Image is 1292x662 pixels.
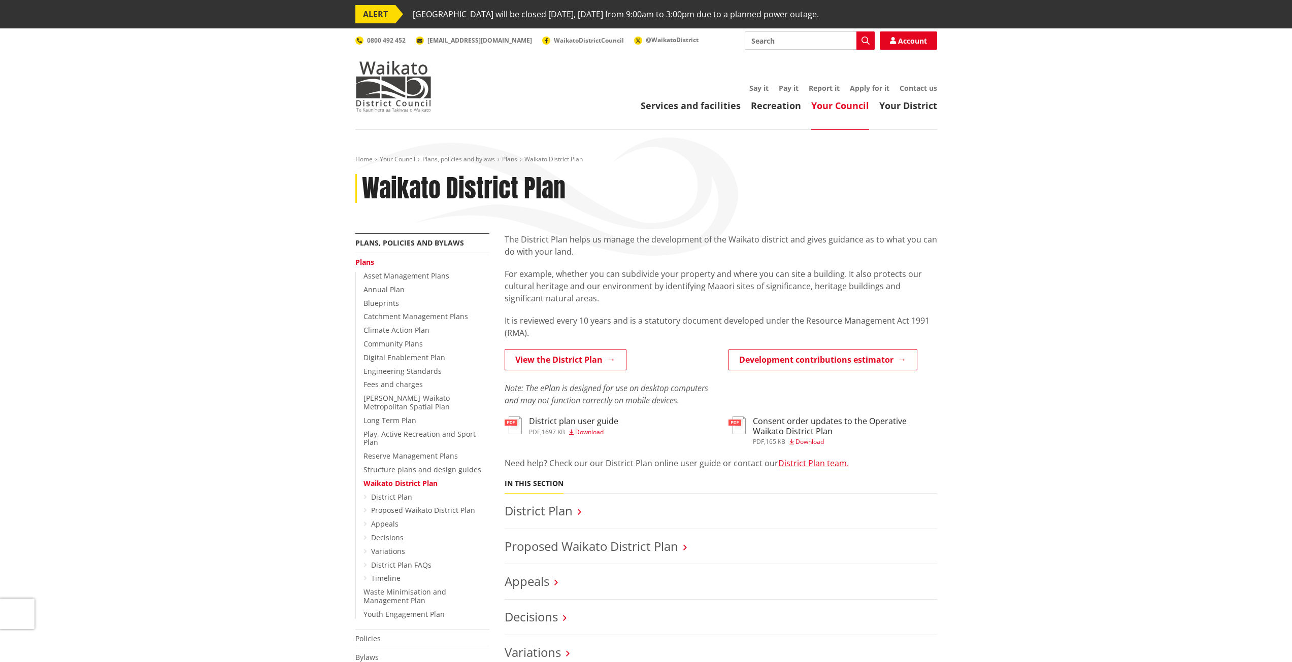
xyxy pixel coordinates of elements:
[355,155,373,163] a: Home
[422,155,495,163] a: Plans, policies and bylaws
[880,31,937,50] a: Account
[879,99,937,112] a: Your District
[728,416,746,434] img: document-pdf.svg
[355,238,464,248] a: Plans, policies and bylaws
[505,349,626,370] a: View the District Plan
[505,233,937,258] p: The District Plan helps us manage the development of the Waikato district and gives guidance as t...
[542,428,565,436] span: 1697 KB
[505,573,549,589] a: Appeals
[363,325,429,335] a: Climate Action Plan
[634,36,699,44] a: @WaikatoDistrict
[363,353,445,362] a: Digital Enablement Plan
[371,546,405,556] a: Variations
[363,311,468,321] a: Catchment Management Plans
[796,437,824,446] span: Download
[371,519,399,529] a: Appeals
[371,492,412,502] a: District Plan
[779,83,799,93] a: Pay it
[646,36,699,44] span: @WaikatoDistrict
[371,533,404,542] a: Decisions
[751,99,801,112] a: Recreation
[355,155,937,164] nav: breadcrumb
[542,36,624,45] a: WaikatoDistrictCouncil
[355,257,374,267] a: Plans
[363,298,399,308] a: Blueprints
[753,416,937,436] h3: Consent order updates to the Operative Waikato District Plan
[367,36,406,45] span: 0800 492 452
[809,83,840,93] a: Report it
[413,5,819,23] span: [GEOGRAPHIC_DATA] will be closed [DATE], [DATE] from 9:00am to 3:00pm due to a planned power outage.
[575,428,604,436] span: Download
[355,61,432,112] img: Waikato District Council - Te Kaunihera aa Takiwaa o Waikato
[363,339,423,349] a: Community Plans
[753,437,764,446] span: pdf
[505,315,937,339] p: It is reviewed every 10 years and is a statutory document developed under the Resource Management...
[524,155,583,163] span: Waikato District Plan
[728,349,917,370] a: Development contributions estimator
[371,560,432,570] a: District Plan FAQs
[505,538,678,554] a: Proposed Waikato District Plan
[554,36,624,45] span: WaikatoDistrictCouncil
[363,587,446,605] a: Waste Minimisation and Management Plan
[363,379,423,389] a: Fees and charges
[362,174,566,203] h1: Waikato District Plan
[505,502,573,519] a: District Plan
[745,31,875,50] input: Search input
[363,271,449,281] a: Asset Management Plans
[900,83,937,93] a: Contact us
[363,478,438,488] a: Waikato District Plan
[363,285,405,294] a: Annual Plan
[529,428,540,436] span: pdf
[371,505,475,515] a: Proposed Waikato District Plan
[355,5,395,23] span: ALERT
[363,415,416,425] a: Long Term Plan
[363,465,481,474] a: Structure plans and design guides
[753,439,937,445] div: ,
[363,609,445,619] a: Youth Engagement Plan
[641,99,741,112] a: Services and facilities
[505,382,708,406] em: Note: The ePlan is designed for use on desktop computers and may not function correctly on mobile...
[505,479,564,488] h5: In this section
[502,155,517,163] a: Plans
[505,416,618,435] a: District plan user guide pdf,1697 KB Download
[371,573,401,583] a: Timeline
[766,437,785,446] span: 165 KB
[778,458,849,469] a: District Plan team.
[416,36,532,45] a: [EMAIL_ADDRESS][DOMAIN_NAME]
[749,83,769,93] a: Say it
[505,268,937,304] p: For example, whether you can subdivide your property and where you can site a building. It also p...
[363,451,458,461] a: Reserve Management Plans
[505,416,522,434] img: document-pdf.svg
[380,155,415,163] a: Your Council
[363,366,442,376] a: Engineering Standards
[355,634,381,643] a: Policies
[529,416,618,426] h3: District plan user guide
[505,457,937,469] p: Need help? Check our our District Plan online user guide or contact our
[850,83,889,93] a: Apply for it
[529,429,618,435] div: ,
[728,416,937,444] a: Consent order updates to the Operative Waikato District Plan pdf,165 KB Download
[811,99,869,112] a: Your Council
[427,36,532,45] span: [EMAIL_ADDRESS][DOMAIN_NAME]
[355,652,379,662] a: Bylaws
[363,393,450,411] a: [PERSON_NAME]-Waikato Metropolitan Spatial Plan
[363,429,476,447] a: Play, Active Recreation and Sport Plan
[355,36,406,45] a: 0800 492 452
[505,608,558,625] a: Decisions
[505,644,561,660] a: Variations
